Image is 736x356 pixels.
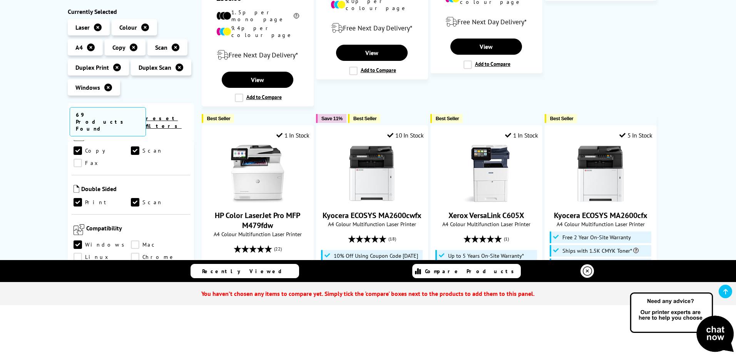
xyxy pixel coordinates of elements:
span: A4 Colour Multifunction Laser Printer [435,220,538,228]
img: Xerox VersaLink C605X [457,145,515,203]
a: Scan [131,198,188,207]
span: Free 2 Year On-Site Warranty [562,234,631,240]
span: Colour [119,24,137,31]
img: Compatibility [74,225,84,235]
button: Best Seller [202,114,234,123]
span: Scan [155,44,167,51]
span: A4 Colour Multifunction Laser Printer [320,220,424,228]
label: Add to Compare [349,67,396,75]
div: modal_delivery [435,11,538,33]
a: View [336,45,408,61]
a: Kyocera ECOSYS MA2600cfx [554,210,647,220]
a: Copy [74,147,131,155]
a: View [222,72,293,88]
label: Add to Compare [463,60,510,69]
a: Kyocera ECOSYS MA2600cwfx [343,196,401,204]
span: Duplex Scan [139,64,171,71]
a: Linux [74,253,131,262]
a: Scan [131,147,188,155]
span: Compatibility [86,225,188,237]
button: Save 11% [316,114,346,123]
a: Windows [74,241,131,249]
img: HP Color LaserJet Pro MFP M479fdw [229,145,286,203]
span: Laser [75,24,90,31]
span: (1) [504,232,509,246]
span: Best Seller [436,116,459,121]
span: A4 Colour Multifunction Laser Printer [206,230,309,238]
span: Ships with 1.5K CMYK Toner* [562,248,639,254]
span: Copy [112,44,125,51]
div: 1 In Stock [276,131,309,139]
a: Fax [74,159,131,168]
li: 1.5p per mono page [216,9,299,23]
a: reset filters [146,115,182,129]
img: Kyocera ECOSYS MA2600cfx [572,145,629,203]
a: Mac [131,241,188,249]
a: Recently Viewed [191,264,299,278]
div: modal_delivery [206,44,309,66]
button: Best Seller [430,114,463,123]
div: 5 In Stock [619,131,652,139]
a: Print [74,198,131,207]
span: 10% Off Using Coupon Code [DATE] [334,253,418,259]
a: Xerox VersaLink C605X [457,196,515,204]
label: Add to Compare [235,94,282,102]
div: 10 In Stock [387,131,423,139]
span: (18) [388,232,396,246]
a: HP Color LaserJet Pro MFP M479fdw [229,196,286,204]
div: Currently Selected [68,8,194,15]
span: (22) [274,242,282,256]
span: A4 Colour Multifunction Laser Printer [549,220,652,228]
span: Save 11% [321,116,343,121]
img: Open Live Chat window [628,291,736,354]
a: Xerox VersaLink C605X [448,210,524,220]
span: Windows [75,84,100,91]
a: Kyocera ECOSYS MA2600cwfx [323,210,422,220]
span: Double Sided [81,185,188,195]
span: A4 [75,44,83,51]
span: Best Seller [207,116,231,121]
span: Best Seller [550,116,574,121]
li: 9.4p per colour page [216,25,299,39]
span: Duplex Print [75,64,109,71]
a: HP Color LaserJet Pro MFP M479fdw [215,210,300,230]
button: Best Seller [348,114,381,123]
a: Kyocera ECOSYS MA2600cfx [572,196,629,204]
span: Compare Products [425,268,518,275]
img: Double Sided [74,185,79,193]
span: You haven’t chosen any items to compare yet. Simply tick the 'compare' boxes next to the products... [124,282,612,305]
img: Kyocera ECOSYS MA2600cwfx [343,145,401,203]
span: Up to 5 Years On-Site Warranty* [448,253,524,259]
a: View [450,39,522,55]
div: 1 In Stock [505,131,538,139]
span: Best Seller [353,116,377,121]
span: 69 Products Found [70,107,146,136]
button: Best Seller [545,114,577,123]
a: Chrome OS [131,253,188,262]
span: Recently Viewed [202,268,289,275]
a: Compare Products [412,264,521,278]
div: modal_delivery [320,17,424,39]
